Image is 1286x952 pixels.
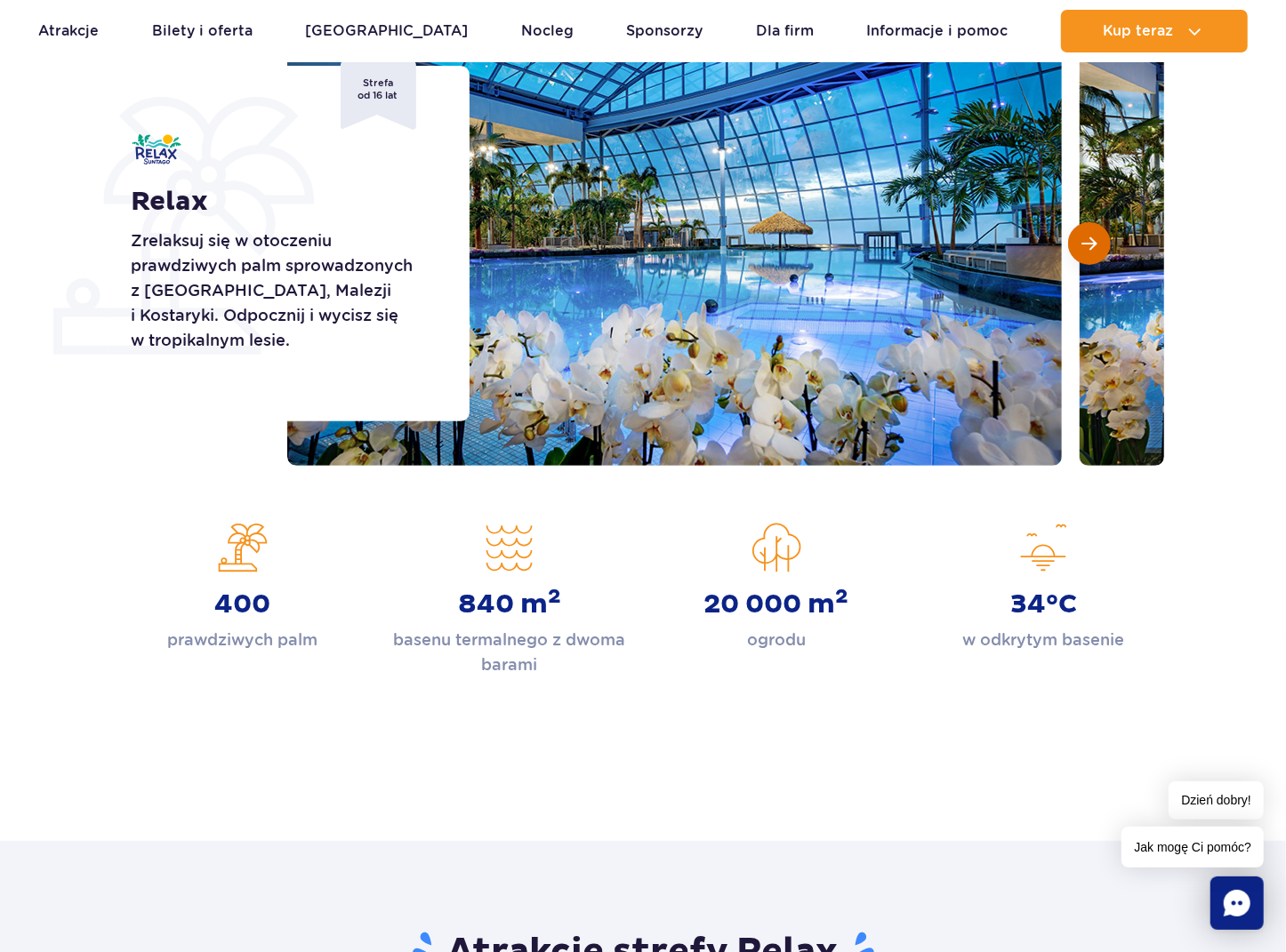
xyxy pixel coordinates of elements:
span: Strefa od 16 lat [341,61,416,130]
a: Dla firm [756,10,814,52]
sup: 2 [548,584,561,609]
img: Relax [132,134,181,164]
strong: 34°C [1010,588,1077,620]
span: Jak mogę Ci pomóc? [1121,827,1264,868]
button: Kup teraz [1061,10,1248,52]
p: prawdziwych palm [167,628,317,652]
p: basenu termalnego z dwoma barami [390,628,630,677]
a: Atrakcje [38,10,99,52]
a: Sponsorzy [626,10,703,52]
h1: Relax [132,186,430,218]
a: Informacje i pomoc [866,10,1008,52]
strong: 840 m [458,588,561,620]
sup: 2 [836,584,849,609]
strong: 400 [214,588,270,620]
a: [GEOGRAPHIC_DATA] [305,10,468,52]
span: Kup teraz [1103,23,1173,39]
button: Następny slajd [1068,222,1111,265]
div: Chat [1210,876,1264,930]
p: Zrelaksuj się w otoczeniu prawdziwych palm sprowadzonych z [GEOGRAPHIC_DATA], Malezji i Kostaryki... [132,228,430,353]
p: w odkrytym basenie [962,628,1124,652]
p: ogrodu [747,628,806,652]
span: Dzień dobry! [1169,781,1264,820]
strong: 20 000 m [704,588,849,620]
a: Bilety i oferta [152,10,253,52]
a: Nocleg [521,10,574,52]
